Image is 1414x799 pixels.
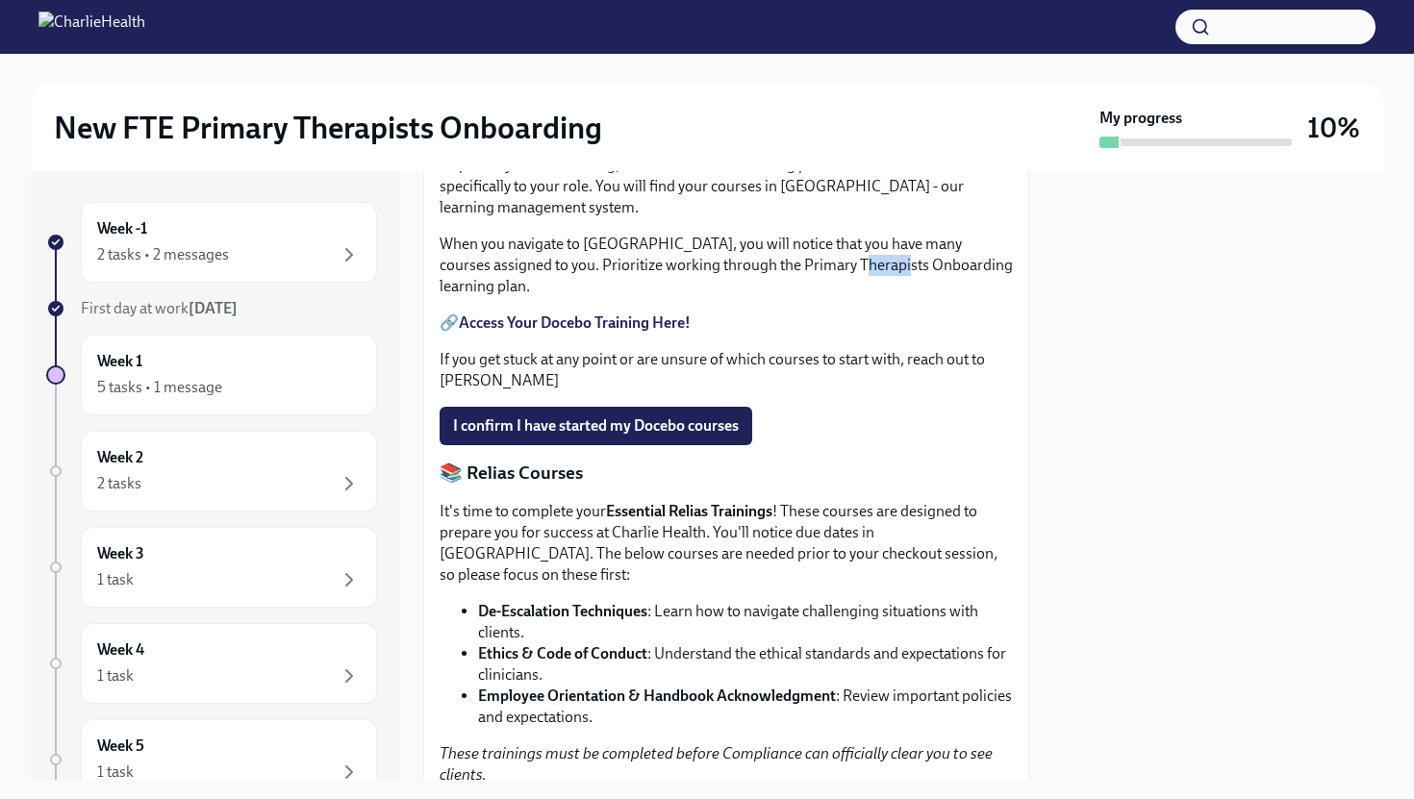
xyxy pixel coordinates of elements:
[440,407,752,445] button: I confirm I have started my Docebo courses
[97,377,222,398] div: 5 tasks • 1 message
[440,312,1013,334] p: 🔗
[1307,111,1360,145] h3: 10%
[440,501,1013,586] p: It's time to complete your ! These courses are designed to prepare you for success at Charlie Hea...
[440,744,993,784] em: These trainings must be completed before Compliance can officially clear you to see clients.
[97,569,134,590] div: 1 task
[606,502,772,520] strong: Essential Relias Trainings
[81,299,238,317] span: First day at work
[478,602,647,620] strong: De-Escalation Techniques
[46,202,377,283] a: Week -12 tasks • 2 messages
[97,762,134,783] div: 1 task
[189,299,238,317] strong: [DATE]
[38,12,145,42] img: CharlieHealth
[46,431,377,512] a: Week 22 tasks
[97,736,144,757] h6: Week 5
[97,543,144,564] h6: Week 3
[97,244,229,265] div: 2 tasks • 2 messages
[97,218,147,239] h6: Week -1
[97,351,142,372] h6: Week 1
[97,639,144,661] h6: Week 4
[97,447,143,468] h6: Week 2
[453,416,739,436] span: I confirm I have started my Docebo courses
[440,461,1013,486] p: 📚 Relias Courses
[478,601,1013,643] li: : Learn how to navigate challenging situations with clients.
[1099,108,1182,129] strong: My progress
[478,644,647,662] strong: Ethics & Code of Conduct
[459,313,691,332] a: Access Your Docebo Training Here!
[46,298,377,319] a: First day at work[DATE]
[54,109,602,147] h2: New FTE Primary Therapists Onboarding
[440,155,1013,218] p: As part of your onboarding, we have created a learning plan with courses tailored specifically to...
[478,686,1013,728] li: : Review important policies and expectations.
[440,349,1013,391] p: If you get stuck at any point or are unsure of which courses to start with, reach out to [PERSON_...
[478,687,836,705] strong: Employee Orientation & Handbook Acknowledgment
[478,643,1013,686] li: : Understand the ethical standards and expectations for clinicians.
[46,527,377,608] a: Week 31 task
[46,335,377,415] a: Week 15 tasks • 1 message
[46,623,377,704] a: Week 41 task
[97,473,141,494] div: 2 tasks
[440,234,1013,297] p: When you navigate to [GEOGRAPHIC_DATA], you will notice that you have many courses assigned to yo...
[97,665,134,687] div: 1 task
